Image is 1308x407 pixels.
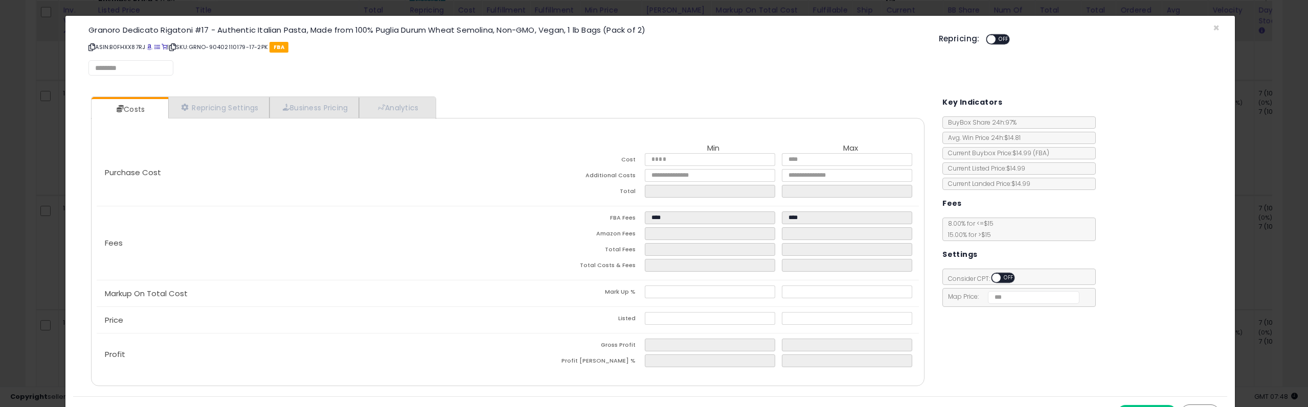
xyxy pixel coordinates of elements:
[942,197,962,210] h5: Fees
[508,227,645,243] td: Amazon Fees
[943,164,1025,173] span: Current Listed Price: $14.99
[88,39,923,55] p: ASIN: B0FHXX87RJ | SKU: GRNO-90402110179-17-2PK
[645,144,782,153] th: Min
[943,274,1028,283] span: Consider CPT:
[508,259,645,275] td: Total Costs & Fees
[147,43,152,51] a: BuyBox page
[97,350,508,358] p: Profit
[943,133,1021,142] span: Avg. Win Price 24h: $14.81
[943,219,994,239] span: 8.00 % for <= $15
[1033,149,1049,157] span: ( FBA )
[508,243,645,259] td: Total Fees
[97,169,508,177] p: Purchase Cost
[943,292,1079,301] span: Map Price:
[943,230,991,239] span: 15.00 % for > $15
[942,248,977,261] h5: Settings
[154,43,160,51] a: All offer listings
[269,97,359,118] a: Business Pricing
[939,35,980,43] h5: Repricing:
[168,97,269,118] a: Repricing Settings
[97,239,508,247] p: Fees
[508,354,645,370] td: Profit [PERSON_NAME] %
[943,149,1049,157] span: Current Buybox Price:
[92,99,167,119] a: Costs
[508,285,645,301] td: Mark Up %
[508,185,645,201] td: Total
[1213,20,1220,35] span: ×
[996,35,1012,44] span: OFF
[782,144,919,153] th: Max
[269,42,288,53] span: FBA
[943,118,1017,127] span: BuyBox Share 24h: 97%
[97,290,508,298] p: Markup On Total Cost
[1012,149,1049,157] span: $14.99
[1001,274,1017,282] span: OFF
[508,169,645,185] td: Additional Costs
[162,43,167,51] a: Your listing only
[97,316,508,324] p: Price
[359,97,435,118] a: Analytics
[943,179,1030,188] span: Current Landed Price: $14.99
[508,339,645,354] td: Gross Profit
[508,312,645,328] td: Listed
[942,96,1002,109] h5: Key Indicators
[88,26,923,34] h3: Granoro Dedicato Rigatoni #17 - Authentic Italian Pasta, Made from 100% Puglia Durum Wheat Semoli...
[508,211,645,227] td: FBA Fees
[508,153,645,169] td: Cost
